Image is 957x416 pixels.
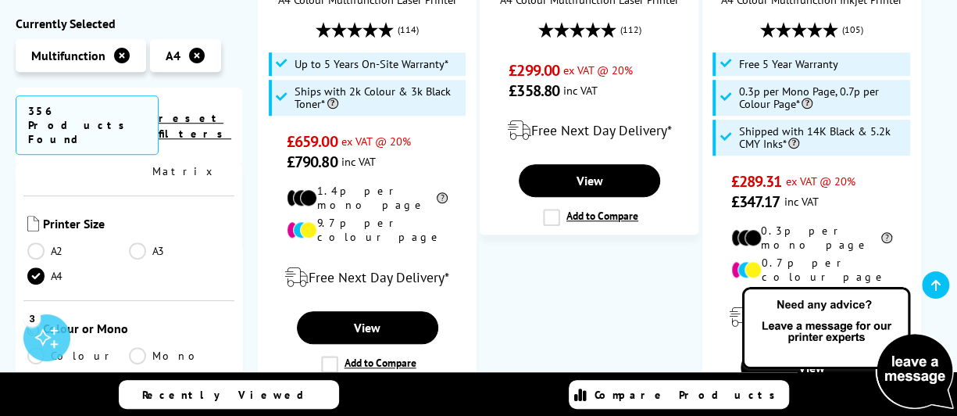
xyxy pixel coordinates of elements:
[266,256,468,299] div: modal_delivery
[16,95,159,155] span: 356 Products Found
[297,311,438,344] a: View
[142,388,320,402] span: Recently Viewed
[287,184,448,212] li: 1.4p per mono page
[519,164,660,197] a: View
[27,145,129,180] a: Mobile
[119,380,339,409] a: Recently Viewed
[738,85,906,110] span: 0.3p per Mono Page, 0.7p per Colour Page*
[785,174,855,188] span: ex VAT @ 20%
[295,85,462,110] span: Ships with 2k Colour & 3k Black Toner*
[398,15,419,45] span: (114)
[27,267,129,285] a: A4
[23,309,41,326] div: 3
[488,109,690,152] div: modal_delivery
[31,48,105,63] span: Multifunction
[321,356,416,373] label: Add to Compare
[711,296,912,339] div: modal_delivery
[842,15,863,45] span: (105)
[620,15,641,45] span: (112)
[287,216,448,244] li: 9.7p per colour page
[731,256,892,284] li: 0.7p per colour page
[27,242,129,260] a: A2
[27,216,39,231] img: Printer Size
[287,131,337,152] span: £659.00
[738,58,837,70] span: Free 5 Year Warranty
[738,125,906,150] span: Shipped with 14K Black & 5.2k CMY Inks*
[159,111,231,141] a: reset filters
[509,60,559,81] span: £299.00
[731,171,782,192] span: £289.31
[341,154,376,169] span: inc VAT
[731,224,892,252] li: 0.3p per mono page
[129,242,230,260] a: A3
[43,216,230,235] span: Printer Size
[166,48,180,63] span: A4
[784,194,818,209] span: inc VAT
[731,192,780,212] span: £347.17
[295,58,448,70] span: Up to 5 Years On-Site Warranty*
[569,380,789,409] a: Compare Products
[287,152,337,172] span: £790.80
[129,347,230,364] a: Mono
[43,321,230,339] span: Colour or Mono
[563,83,598,98] span: inc VAT
[16,16,242,31] div: Currently Selected
[563,63,633,77] span: ex VAT @ 20%
[341,134,411,149] span: ex VAT @ 20%
[27,347,129,364] a: Colour
[543,209,638,226] label: Add to Compare
[509,81,559,101] span: £358.80
[595,388,784,402] span: Compare Products
[129,145,230,180] a: Dot Matrix
[738,285,957,413] img: Open Live Chat window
